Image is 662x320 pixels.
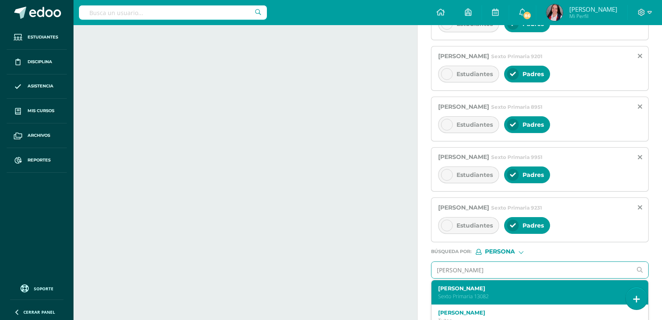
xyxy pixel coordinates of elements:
[431,249,472,254] span: Búsqueda por :
[491,154,543,160] span: Sexto Primaria 9951
[438,103,489,110] span: [PERSON_NAME]
[491,53,543,59] span: Sexto Primaria 9201
[546,4,563,21] img: 7adafb9e82a6a124d5dfdafab4d81904.png
[28,83,53,90] span: Asistencia
[476,249,538,255] div: [object Object]
[438,310,633,316] label: [PERSON_NAME]
[569,13,617,20] span: Mi Perfil
[522,121,544,128] span: Padres
[28,157,51,164] span: Reportes
[28,34,58,41] span: Estudiantes
[79,5,267,20] input: Busca un usuario...
[522,171,544,179] span: Padres
[491,205,542,211] span: Sexto Primaria 9231
[10,282,63,294] a: Soporte
[7,148,67,173] a: Reportes
[28,59,52,65] span: Disciplina
[522,222,544,229] span: Padres
[7,99,67,123] a: Mis cursos
[485,249,515,254] span: Persona
[457,70,493,78] span: Estudiantes
[23,309,55,315] span: Cerrar panel
[28,132,50,139] span: Archivos
[7,50,67,74] a: Disciplina
[438,293,633,300] p: Sexto Primaria 13082
[522,11,532,20] span: 86
[438,285,633,292] label: [PERSON_NAME]
[457,222,493,229] span: Estudiantes
[7,74,67,99] a: Asistencia
[7,123,67,148] a: Archivos
[569,5,617,13] span: [PERSON_NAME]
[438,204,489,211] span: [PERSON_NAME]
[522,70,544,78] span: Padres
[438,153,489,161] span: [PERSON_NAME]
[457,121,493,128] span: Estudiantes
[438,52,489,60] span: [PERSON_NAME]
[491,104,543,110] span: Sexto Primaria 8951
[7,25,67,50] a: Estudiantes
[431,262,632,278] input: Ej. Mario Galindo
[34,286,53,292] span: Soporte
[457,171,493,179] span: Estudiantes
[28,108,54,114] span: Mis cursos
